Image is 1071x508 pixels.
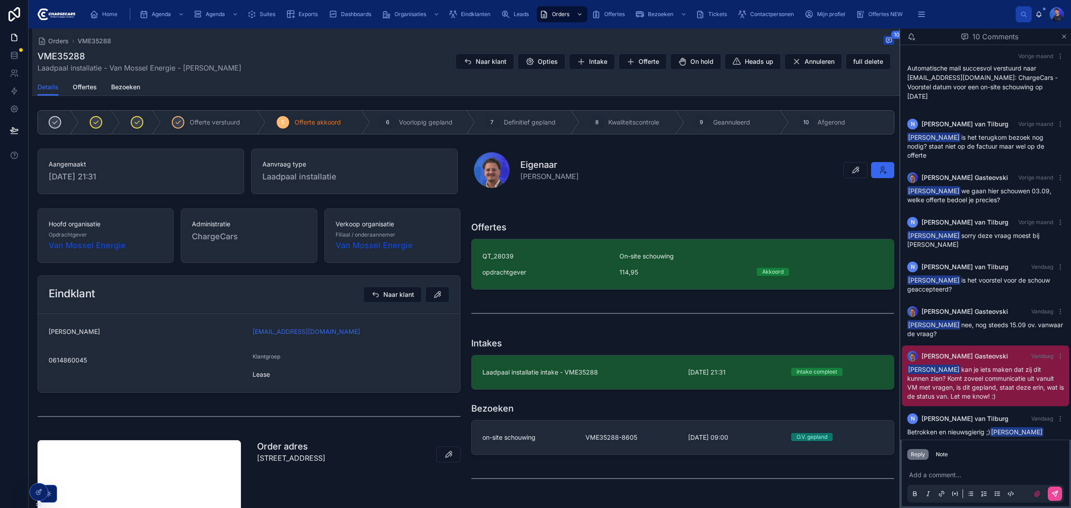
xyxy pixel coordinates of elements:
span: Geannuleerd [713,118,750,127]
span: VME35288-8605 [585,433,678,442]
a: Dashboards [326,6,378,22]
button: Naar klant [456,54,514,70]
p: Automatische mail succesvol verstuurd naar [EMAIL_ADDRESS][DOMAIN_NAME]: ChargeCars - Voorstel da... [907,63,1064,101]
span: Eindklanten [461,11,490,18]
div: Akkoord [762,268,784,276]
span: [PERSON_NAME] [49,327,245,336]
span: Voorlopig gepland [399,118,452,127]
span: Hoofd organisatie [49,220,162,229]
a: Suites [245,6,282,22]
span: 9 [700,119,703,126]
span: sorry deze vraag moest bij [PERSON_NAME] [907,232,1039,248]
a: Orders [37,37,69,46]
span: Suites [260,11,275,18]
span: [PERSON_NAME] van Tilburg [922,262,1009,271]
span: Exports [299,11,318,18]
span: [PERSON_NAME] [907,231,960,240]
span: [PERSON_NAME] van Tilburg [922,414,1009,423]
span: Offertes [73,83,97,92]
span: QT_28039 [482,252,609,261]
span: Heads up [745,57,773,66]
span: [PERSON_NAME] van Tilburg [922,218,1009,227]
span: 114,95 [619,268,746,277]
span: [PERSON_NAME] [907,320,960,329]
button: 10 [884,36,894,46]
span: Klantgroep [253,353,280,360]
h1: VME35288 [37,50,241,62]
a: Home [87,6,124,22]
span: Verkoop organisatie [336,220,449,229]
span: [PERSON_NAME] [520,171,579,182]
span: Vandaag [1031,415,1053,422]
div: Note [936,451,948,458]
button: Intake [569,54,615,70]
p: [STREET_ADDRESS] [257,453,325,463]
span: N [911,263,915,271]
span: is het terugkom bezoek nog nodig? staat niet op de factuur maar wel op de offerte [907,133,1044,159]
a: on-site schouwingVME35288-8605[DATE] 09:00O.V. gepland [472,421,894,454]
span: N [911,415,915,422]
span: Offertes NEW [868,11,903,18]
span: 7 [490,119,494,126]
a: Van Mossel Energie [336,239,413,252]
span: Naar klant [476,57,506,66]
span: VME35288 [78,37,111,46]
span: Tickets [708,11,727,18]
a: Agenda [191,6,243,22]
span: 10 [803,119,809,126]
span: [PERSON_NAME] [990,427,1043,437]
span: is het voorstel voor de schouw geaccepteerd? [907,276,1050,293]
button: Opties [518,54,565,70]
span: Offerte [639,57,659,66]
span: 10 Comments [972,31,1018,42]
span: Van Mossel Energie [49,239,126,252]
a: Eindklanten [446,6,497,22]
span: [PERSON_NAME] van Tilburg [922,120,1009,129]
button: Offerte [619,54,667,70]
span: Vandaag [1031,308,1053,315]
div: O.V. gepland [797,433,827,441]
span: nee, nog steeds 15.09 ov. vanwaar de vraag? [907,321,1063,337]
a: Bezoeken [111,79,140,97]
span: 5 [281,119,284,126]
span: N [911,121,915,128]
span: [PERSON_NAME] [907,133,960,142]
button: Annuleren [785,54,842,70]
span: On-site schouwing [619,252,674,261]
a: [EMAIL_ADDRESS][DOMAIN_NAME] [253,327,360,336]
span: On hold [690,57,714,66]
a: Offertes [589,6,631,22]
span: full delete [853,57,883,66]
span: Opties [538,57,558,66]
span: Aangemaakt [49,160,233,169]
a: Offertes [73,79,97,97]
span: 0614860045 [49,356,245,365]
span: Agenda [152,11,171,18]
span: Leads [514,11,529,18]
span: 6 [386,119,389,126]
span: N [911,219,915,226]
span: Kwaliteitscontrole [608,118,659,127]
span: [DATE] 09:00 [688,433,780,442]
span: 10 [891,30,903,39]
h1: Bezoeken [471,402,514,415]
span: [PERSON_NAME] Gasteovski [922,352,1008,361]
span: Lease [253,370,449,379]
span: Agenda [206,11,225,18]
button: Reply [907,449,929,460]
span: ChargeCars [192,230,238,243]
span: [DATE] 21:31 [49,171,233,183]
span: Afgerond [818,118,845,127]
a: Organisaties [379,6,444,22]
span: 8 [595,119,598,126]
a: Agenda [137,6,189,22]
span: [DATE] 21:31 [688,368,780,377]
span: [PERSON_NAME] Gasteovski [922,173,1008,182]
span: Laadpaal installatie intake - VME35288 [482,368,677,377]
span: Administratie [192,220,306,229]
div: Intake compleet [797,368,837,376]
span: Bezoeken [111,83,140,92]
a: Laadpaal installatie intake - VME35288[DATE] 21:31Intake compleet [472,355,894,389]
button: On hold [670,54,721,70]
h1: Intakes [471,337,502,350]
